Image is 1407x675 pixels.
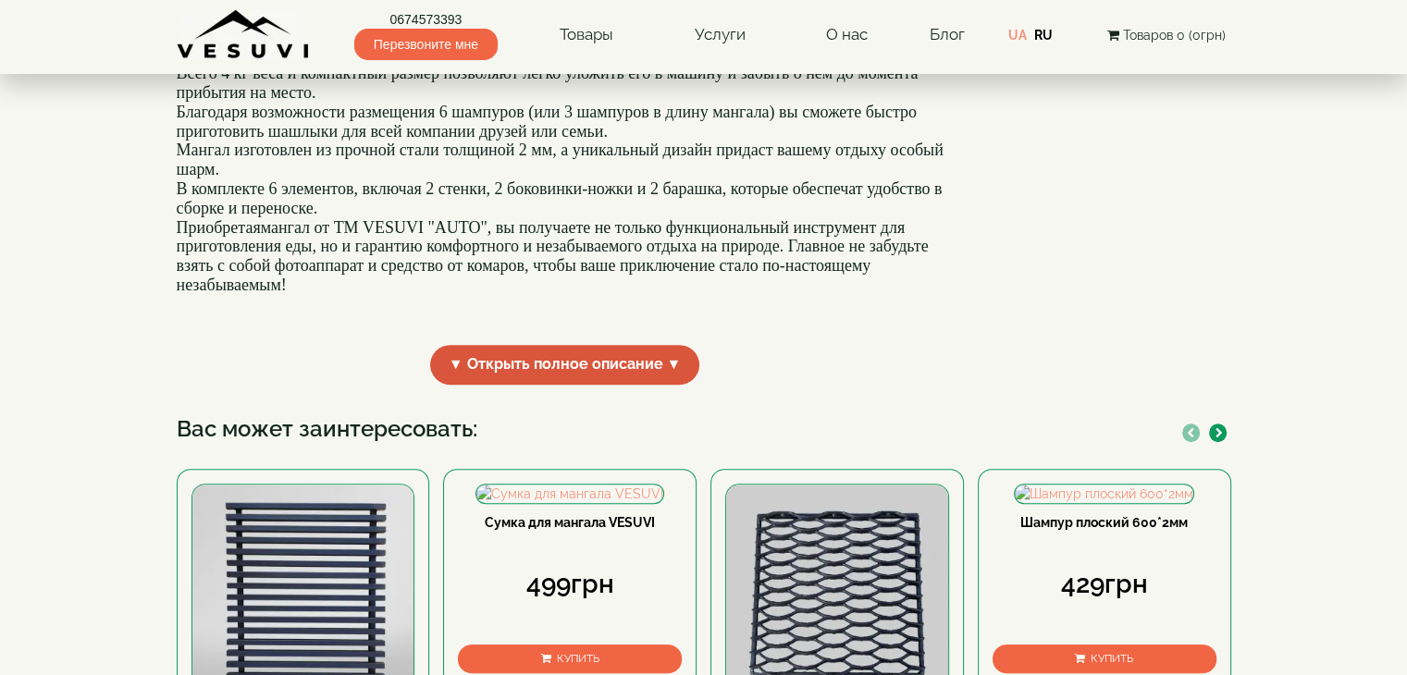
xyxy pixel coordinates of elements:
[1122,28,1225,43] span: Товаров 0 (0грн)
[354,29,498,60] span: Перезвоните мне
[458,566,682,603] div: 499грн
[1091,652,1133,665] span: Купить
[930,25,965,43] a: Блог
[177,64,944,294] font: Всего 4 кг веса и компактный размер позволяют легко уложить его в машину и забыть о нем до момент...
[177,417,1231,441] h3: Вас может заинтересовать:
[430,345,700,385] span: ▼ Открыть полное описание ▼
[1008,28,1027,43] a: UA
[993,644,1216,673] button: Купить
[261,218,488,237] span: мангал от ТМ VESUVI "AUTO"
[1101,25,1230,45] button: Товаров 0 (0грн)
[993,566,1216,603] div: 429грн
[808,14,886,56] a: О нас
[541,14,632,56] a: Товары
[177,331,536,350] font: Особенности разборного мангала Vesuvi AUTO:
[557,652,599,665] span: Купить
[177,9,311,60] img: Завод VESUVI
[354,10,498,29] a: 0674573393
[1020,515,1188,530] a: Шампур плоский 600*2мм
[485,515,655,530] a: Сумка для мангала VESUVI
[458,644,682,673] button: Купить
[1015,485,1193,503] img: Шампур плоский 600*2мм
[476,485,663,503] img: Сумка для мангала VESUVI
[675,14,763,56] a: Услуги
[1034,28,1053,43] a: RU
